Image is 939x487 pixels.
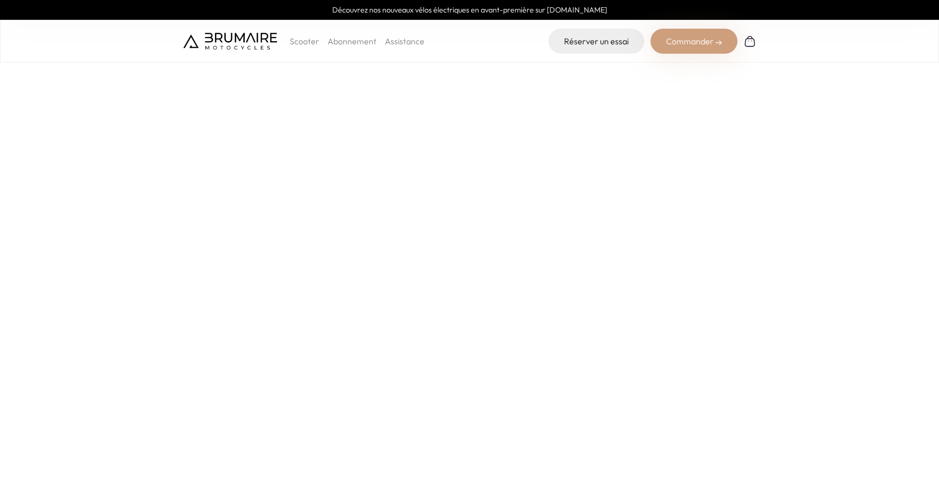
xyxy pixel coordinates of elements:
p: Scooter [290,35,319,47]
img: right-arrow-2.png [716,40,722,46]
a: Réserver un essai [548,29,644,54]
a: Assistance [385,36,424,46]
a: Abonnement [328,36,377,46]
img: Panier [744,35,756,47]
div: Commander [650,29,737,54]
img: Brumaire Motocycles [183,33,277,50]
